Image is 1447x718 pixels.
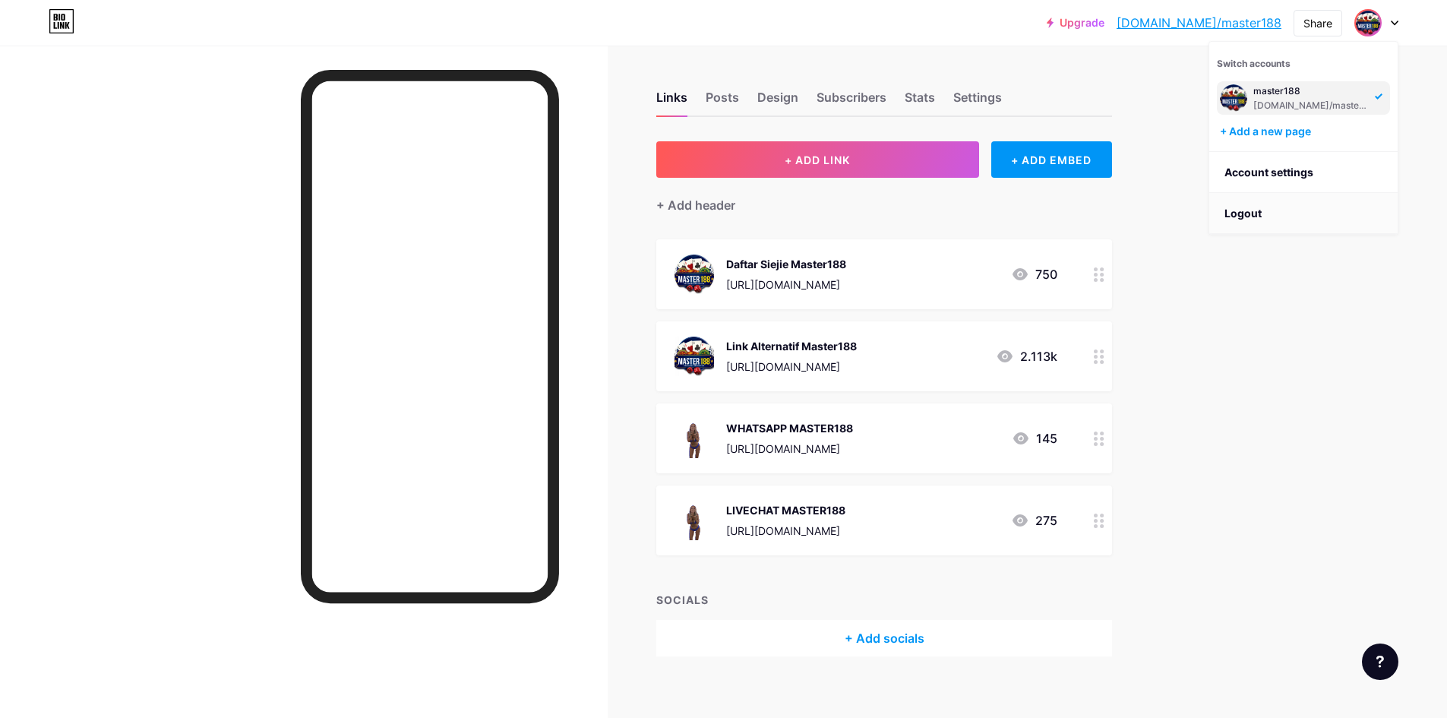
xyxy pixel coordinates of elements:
[1011,265,1057,283] div: 750
[675,501,714,540] img: LIVECHAT MASTER188
[726,359,857,375] div: [URL][DOMAIN_NAME]
[675,337,714,376] img: Link Alternatif Master188
[656,592,1112,608] div: SOCIALS
[675,255,714,294] img: Daftar Siejie Master188
[1011,511,1057,530] div: 275
[1220,124,1390,139] div: + Add a new page
[905,88,935,115] div: Stats
[1303,15,1332,31] div: Share
[1220,84,1247,112] img: master188
[1047,17,1104,29] a: Upgrade
[1117,14,1281,32] a: [DOMAIN_NAME]/master188
[656,196,735,214] div: + Add header
[1209,152,1398,193] a: Account settings
[706,88,739,115] div: Posts
[1356,11,1380,35] img: master188
[1012,429,1057,448] div: 145
[996,347,1057,365] div: 2.113k
[785,153,850,166] span: + ADD LINK
[1253,100,1370,112] div: [DOMAIN_NAME]/master188
[726,277,846,293] div: [URL][DOMAIN_NAME]
[726,338,857,354] div: Link Alternatif Master188
[1253,85,1370,97] div: master188
[726,523,845,539] div: [URL][DOMAIN_NAME]
[817,88,886,115] div: Subscribers
[953,88,1002,115] div: Settings
[656,88,687,115] div: Links
[726,256,846,272] div: Daftar Siejie Master188
[991,141,1112,178] div: + ADD EMBED
[656,141,979,178] button: + ADD LINK
[675,419,714,458] img: WHATSAPP MASTER188
[726,441,853,457] div: [URL][DOMAIN_NAME]
[656,620,1112,656] div: + Add socials
[1209,193,1398,234] li: Logout
[757,88,798,115] div: Design
[726,420,853,436] div: WHATSAPP MASTER188
[1217,58,1291,69] span: Switch accounts
[726,502,845,518] div: LIVECHAT MASTER188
